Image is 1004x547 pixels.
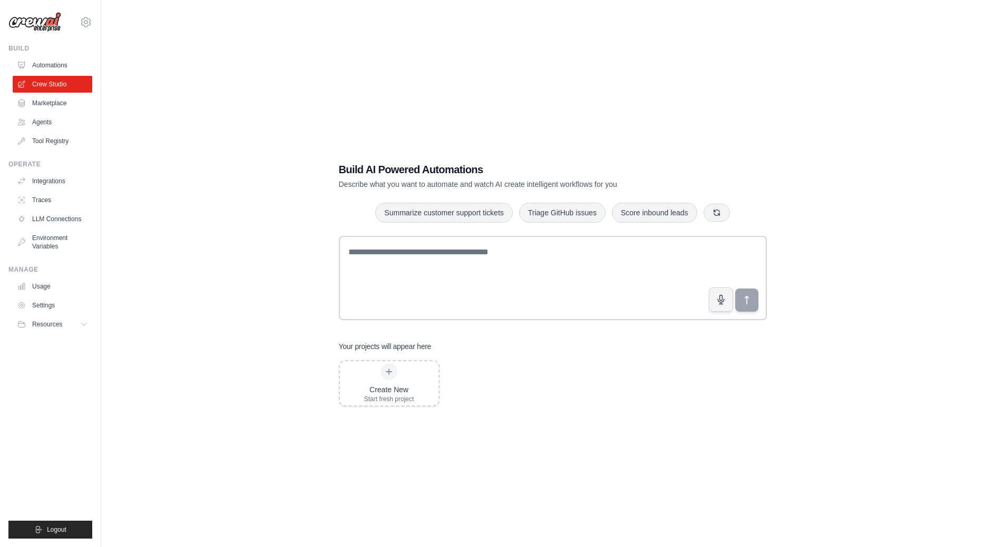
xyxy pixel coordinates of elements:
button: Click to speak your automation idea [709,287,733,312]
span: Resources [32,320,62,329]
a: Marketplace [13,95,92,112]
button: Get new suggestions [704,204,730,222]
a: Crew Studio [13,76,92,93]
div: Operate [8,160,92,168]
a: Integrations [13,173,92,190]
span: Logout [47,525,66,534]
a: Tool Registry [13,133,92,150]
div: Build [8,44,92,53]
button: Resources [13,316,92,333]
a: Settings [13,297,92,314]
button: Score inbound leads [612,203,697,223]
div: Manage [8,265,92,274]
a: LLM Connections [13,211,92,227]
p: Describe what you want to automate and watch AI create intelligent workflows for you [339,179,693,190]
div: Start fresh project [364,395,414,403]
button: Logout [8,521,92,539]
button: Triage GitHub issues [519,203,606,223]
a: Usage [13,278,92,295]
button: Summarize customer support tickets [375,203,512,223]
img: Logo [8,12,61,32]
a: Traces [13,192,92,208]
div: Create New [364,384,414,395]
h1: Build AI Powered Automations [339,162,693,177]
a: Automations [13,57,92,74]
a: Environment Variables [13,230,92,255]
a: Agents [13,114,92,131]
h3: Your projects will appear here [339,341,432,352]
